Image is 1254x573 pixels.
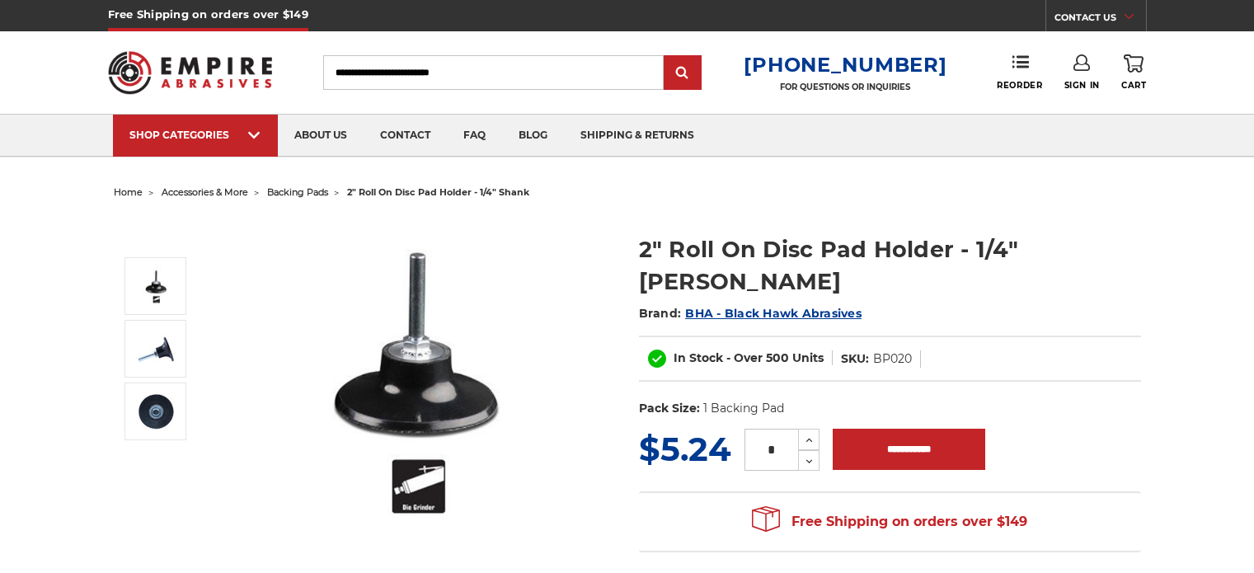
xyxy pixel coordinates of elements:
span: $5.24 [639,429,731,469]
dt: SKU: [841,350,869,368]
img: Empire Abrasives [108,40,273,105]
a: backing pads [267,186,328,198]
a: home [114,186,143,198]
a: CONTACT US [1054,8,1146,31]
span: 2" roll on disc pad holder - 1/4" shank [347,186,529,198]
a: contact [364,115,447,157]
a: about us [278,115,364,157]
img: 2" Roll On Disc Pad Holder - 1/4" Shank [135,391,176,432]
span: Reorder [997,80,1042,91]
div: SHOP CATEGORIES [129,129,261,141]
span: Sign In [1064,80,1100,91]
span: - Over [726,350,763,365]
a: BHA - Black Hawk Abrasives [685,306,862,321]
a: faq [447,115,502,157]
span: 500 [766,350,789,365]
span: Free Shipping on orders over $149 [752,505,1027,538]
a: blog [502,115,564,157]
img: 2" Roll On Disc Pad Holder - 1/4" Shank [135,328,176,369]
dd: BP020 [873,350,912,368]
dd: 1 Backing Pad [703,400,784,417]
a: shipping & returns [564,115,711,157]
a: Cart [1121,54,1146,91]
a: [PHONE_NUMBER] [744,53,946,77]
span: In Stock [674,350,723,365]
span: Units [792,350,824,365]
span: Brand: [639,306,682,321]
h1: 2" Roll On Disc Pad Holder - 1/4" [PERSON_NAME] [639,233,1141,298]
span: Cart [1121,80,1146,91]
img: 2" Roll On Disc Pad Holder - 1/4" Shank [255,216,585,547]
dt: Pack Size: [639,400,700,417]
a: accessories & more [162,186,248,198]
a: Reorder [997,54,1042,90]
input: Submit [666,57,699,90]
img: 2" Roll On Disc Pad Holder - 1/4" Shank [135,265,176,307]
p: FOR QUESTIONS OR INQUIRIES [744,82,946,92]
